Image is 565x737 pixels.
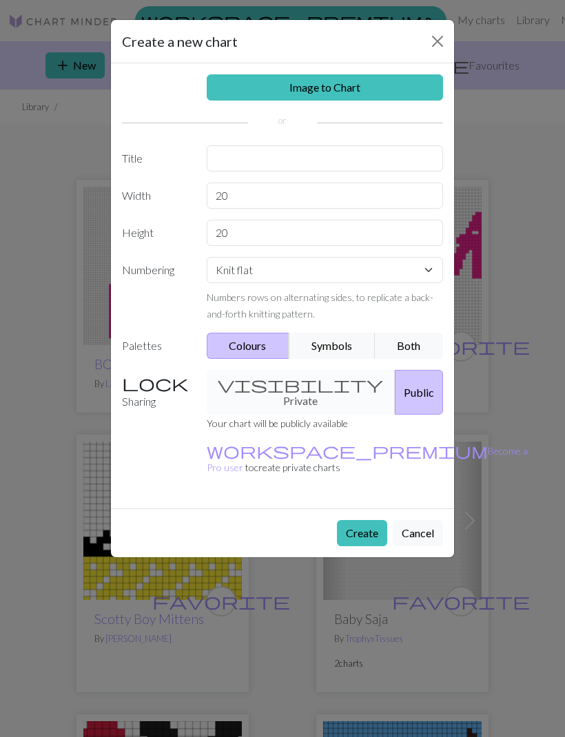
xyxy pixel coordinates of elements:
[114,370,198,415] label: Sharing
[207,74,444,101] a: Image to Chart
[207,291,433,320] small: Numbers rows on alternating sides, to replicate a back-and-forth knitting pattern.
[207,445,528,473] a: Become a Pro user
[289,333,376,359] button: Symbols
[337,520,387,546] button: Create
[207,441,488,460] span: workspace_premium
[375,333,444,359] button: Both
[207,445,528,473] small: to create private charts
[114,183,198,209] label: Width
[427,30,449,52] button: Close
[393,520,443,546] button: Cancel
[207,333,290,359] button: Colours
[114,333,198,359] label: Palettes
[207,417,348,429] small: Your chart will be publicly available
[395,370,443,415] button: Public
[114,220,198,246] label: Height
[114,145,198,172] label: Title
[122,31,238,52] h5: Create a new chart
[114,257,198,322] label: Numbering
